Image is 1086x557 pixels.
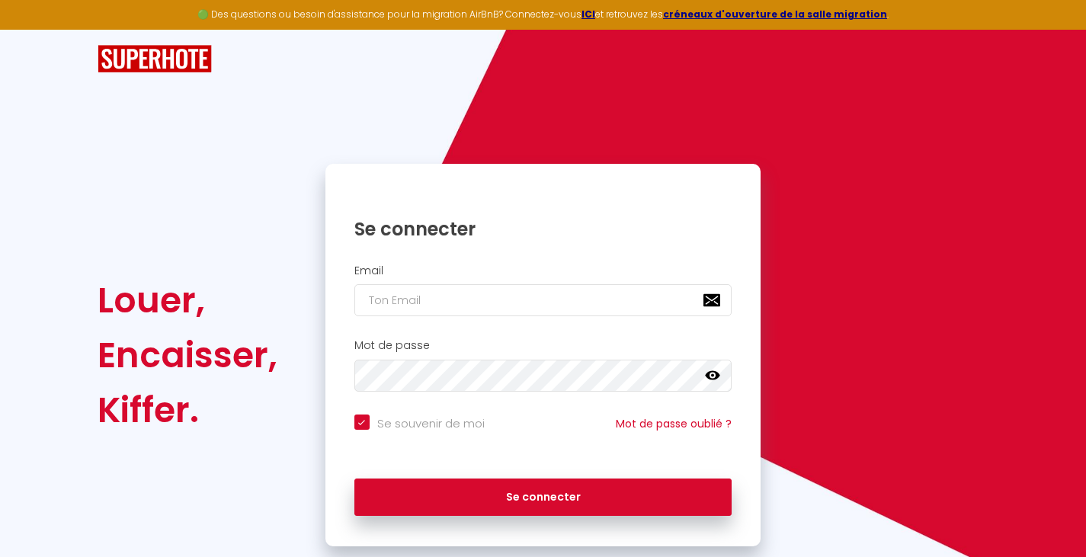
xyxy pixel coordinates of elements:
a: ICI [581,8,595,21]
a: Mot de passe oublié ? [616,416,732,431]
button: Se connecter [354,479,732,517]
h2: Mot de passe [354,339,732,352]
h1: Se connecter [354,217,732,241]
div: Encaisser, [98,328,277,383]
img: SuperHote logo [98,45,212,73]
div: Kiffer. [98,383,277,437]
div: Louer, [98,273,277,328]
h2: Email [354,264,732,277]
a: créneaux d'ouverture de la salle migration [663,8,887,21]
input: Ton Email [354,284,732,316]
